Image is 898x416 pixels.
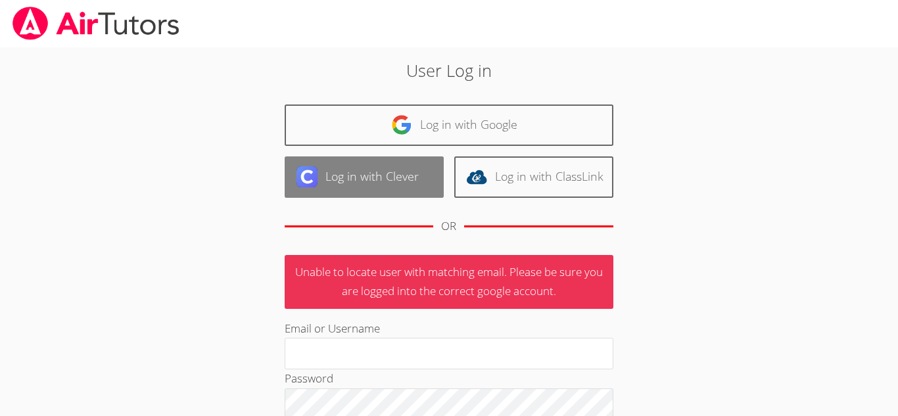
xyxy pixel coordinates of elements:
[285,255,613,309] p: Unable to locate user with matching email. Please be sure you are logged into the correct google ...
[206,58,692,83] h2: User Log in
[285,156,444,198] a: Log in with Clever
[285,104,613,146] a: Log in with Google
[391,114,412,135] img: google-logo-50288ca7cdecda66e5e0955fdab243c47b7ad437acaf1139b6f446037453330a.svg
[285,321,380,336] label: Email or Username
[285,371,333,386] label: Password
[11,7,181,40] img: airtutors_banner-c4298cdbf04f3fff15de1276eac7730deb9818008684d7c2e4769d2f7ddbe033.png
[296,166,318,187] img: clever-logo-6eab21bc6e7a338710f1a6ff85c0baf02591cd810cc4098c63d3a4b26e2feb20.svg
[441,217,456,236] div: OR
[454,156,613,198] a: Log in with ClassLink
[466,166,487,187] img: classlink-logo-d6bb404cc1216ec64c9a2012d9dc4662098be43eaf13dc465df04b49fa7ab582.svg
